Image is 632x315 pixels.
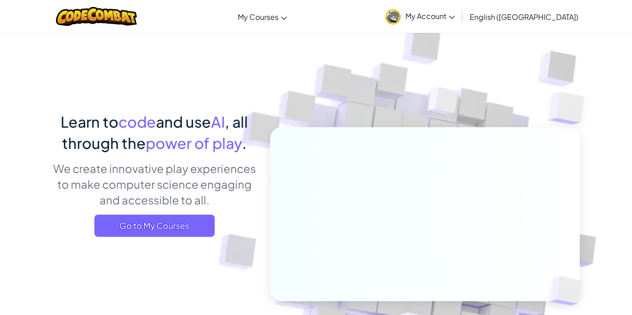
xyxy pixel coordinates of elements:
p: We create innovative play experiences to make computer science engaging and accessible to all. [52,161,256,208]
span: Learn to [61,112,118,131]
span: My Account [405,11,455,21]
span: My Courses [238,12,279,22]
img: CodeCombat logo [56,7,137,26]
img: Overlap cubes [410,69,477,138]
img: avatar [385,9,401,25]
span: AI [211,112,225,131]
img: Overlap cubes [530,69,610,148]
a: My Courses [233,4,291,29]
span: . [242,134,247,152]
span: code [118,112,156,131]
a: Go to My Courses [94,215,215,237]
span: English ([GEOGRAPHIC_DATA]) [470,12,578,22]
span: and use [156,112,211,131]
a: English ([GEOGRAPHIC_DATA]) [465,4,583,29]
span: power of play [146,134,242,152]
a: My Account [381,2,459,31]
